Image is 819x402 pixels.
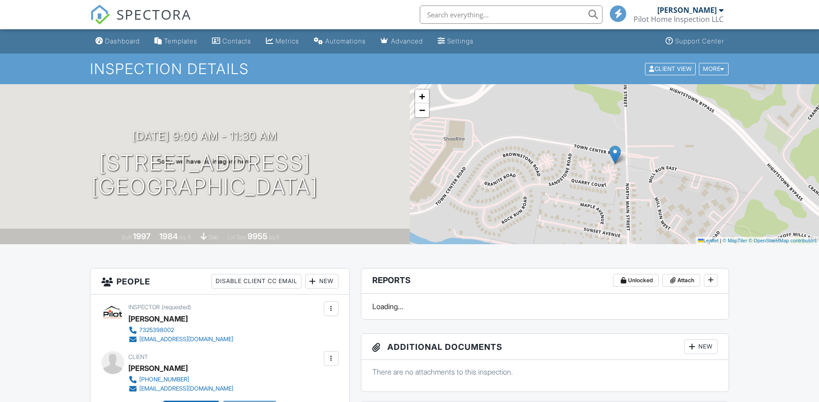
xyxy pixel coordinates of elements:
span: − [419,104,425,116]
div: Disable Client CC Email [211,274,301,289]
div: Support Center [675,37,724,45]
h3: Additional Documents [361,334,729,360]
h1: [STREET_ADDRESS] [GEOGRAPHIC_DATA] [91,151,318,199]
h3: [DATE] 9:00 am - 11:30 am [132,130,277,142]
a: Metrics [262,33,303,50]
a: Templates [151,33,201,50]
a: Zoom out [415,103,429,117]
div: Client View [645,63,696,75]
input: Search everything... [420,5,602,24]
a: Settings [434,33,477,50]
a: SPECTORA [90,12,191,32]
div: Dashboard [105,37,140,45]
span: + [419,91,425,102]
div: Pilot Home Inspection LLC [634,15,724,24]
span: Lot Size [227,234,246,241]
a: Client View [644,65,698,72]
a: Contacts [208,33,255,50]
div: [EMAIL_ADDRESS][DOMAIN_NAME] [139,385,233,392]
p: There are no attachments to this inspection. [372,367,718,377]
a: © OpenStreetMap contributors [749,238,817,243]
div: [EMAIL_ADDRESS][DOMAIN_NAME] [139,336,233,343]
div: Settings [447,37,474,45]
div: [PERSON_NAME] [128,312,188,326]
a: 7325398002 [128,326,233,335]
span: slab [208,234,218,241]
span: Client [128,354,148,360]
a: Automations (Basic) [310,33,370,50]
span: sq. ft. [179,234,192,241]
span: (requested) [162,304,191,311]
div: New [305,274,338,289]
img: The Best Home Inspection Software - Spectora [90,5,110,25]
div: Automations [325,37,366,45]
div: New [684,339,718,354]
span: Built [122,234,132,241]
a: Advanced [377,33,427,50]
a: [EMAIL_ADDRESS][DOMAIN_NAME] [128,335,233,344]
div: [PERSON_NAME] [657,5,717,15]
div: 1984 [159,231,178,241]
a: Dashboard [92,33,143,50]
div: 1997 [133,231,151,241]
div: Metrics [275,37,299,45]
div: [PHONE_NUMBER] [139,376,189,383]
div: Advanced [391,37,423,45]
a: [PHONE_NUMBER] [128,375,233,384]
div: Templates [164,37,197,45]
h1: Inspection Details [90,61,729,77]
a: © MapTiler [723,238,747,243]
span: | [720,238,721,243]
div: [PERSON_NAME] [128,361,188,375]
div: 7325398002 [139,327,174,334]
a: Leaflet [698,238,719,243]
div: More [699,63,729,75]
a: Zoom in [415,90,429,103]
div: Contacts [222,37,251,45]
a: Support Center [662,33,728,50]
div: 9955 [248,231,268,241]
img: Marker [609,145,621,164]
span: Inspector [128,304,160,311]
span: SPECTORA [116,5,191,24]
span: sq.ft. [269,234,280,241]
a: [EMAIL_ADDRESS][DOMAIN_NAME] [128,384,233,393]
h3: People [90,268,349,295]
